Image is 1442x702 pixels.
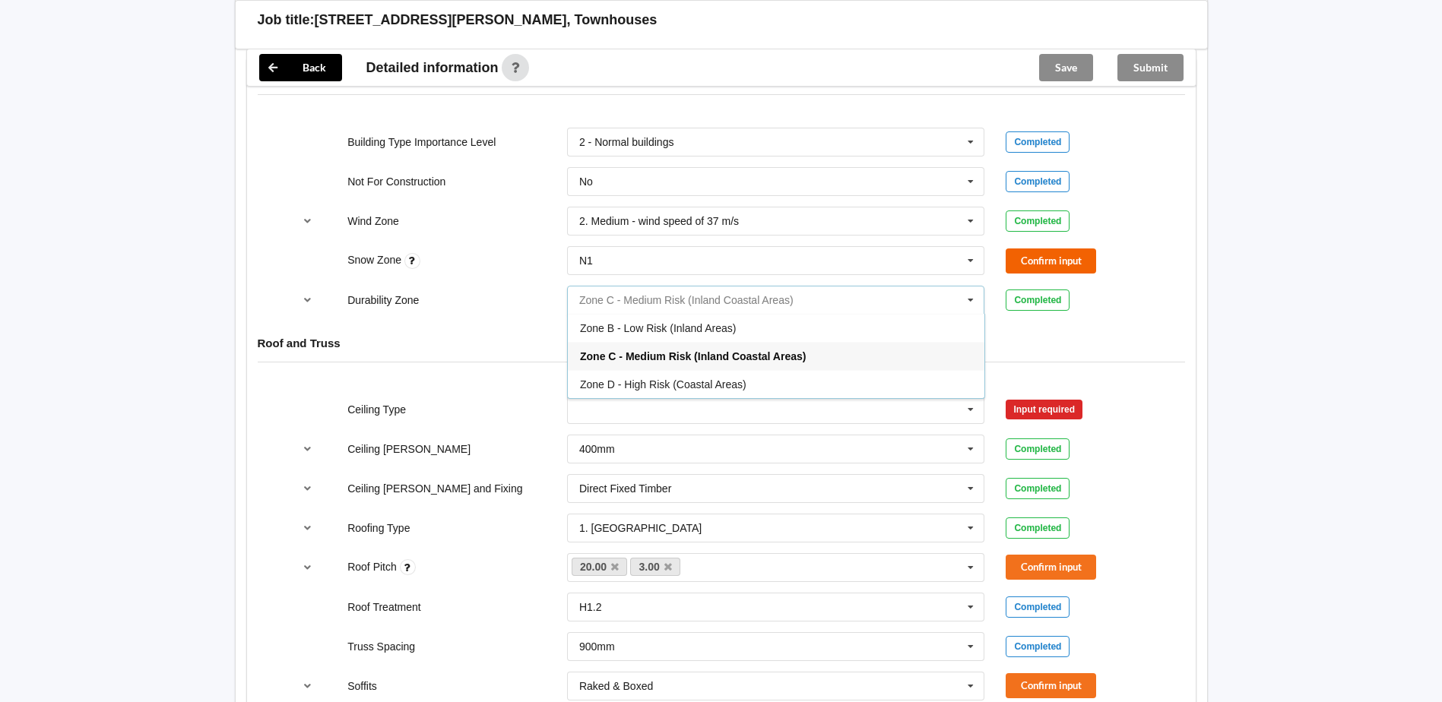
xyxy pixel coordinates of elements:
h4: Roof and Truss [258,336,1185,350]
label: Ceiling Type [347,403,406,416]
button: reference-toggle [293,672,322,700]
label: Ceiling [PERSON_NAME] [347,443,471,455]
div: H1.2 [579,602,602,612]
button: Confirm input [1006,555,1096,580]
div: 2 - Normal buildings [579,137,674,147]
div: Completed [1006,596,1070,618]
div: 900mm [579,641,615,652]
span: Zone B - Low Risk (Inland Areas) [580,322,736,334]
button: reference-toggle [293,435,322,463]
div: Completed [1006,636,1070,657]
label: Building Type Importance Level [347,136,496,148]
button: reference-toggle [293,554,322,581]
a: 20.00 [572,558,628,576]
a: 3.00 [630,558,680,576]
div: N1 [579,255,593,266]
label: Roof Pitch [347,561,399,573]
div: Completed [1006,438,1070,460]
div: Completed [1006,131,1070,153]
div: 1. [GEOGRAPHIC_DATA] [579,523,702,533]
div: Completed [1006,171,1070,192]
div: Raked & Boxed [579,681,653,691]
button: Back [259,54,342,81]
span: Detailed information [366,61,499,74]
label: Truss Spacing [347,640,415,653]
label: Soffits [347,680,377,692]
div: Direct Fixed Timber [579,483,671,494]
label: Not For Construction [347,175,445,188]
label: Durability Zone [347,294,419,306]
button: Confirm input [1006,673,1096,698]
button: reference-toggle [293,475,322,502]
div: Completed [1006,517,1070,539]
button: reference-toggle [293,286,322,314]
h3: [STREET_ADDRESS][PERSON_NAME], Townhouses [315,11,658,29]
button: reference-toggle [293,514,322,542]
label: Snow Zone [347,254,404,266]
label: Ceiling [PERSON_NAME] and Fixing [347,482,522,495]
div: Input required [1006,400,1082,419]
div: Completed [1006,478,1070,499]
span: Zone C - Medium Risk (Inland Coastal Areas) [580,350,806,362]
div: Completed [1006,289,1070,311]
button: reference-toggle [293,207,322,235]
div: Completed [1006,210,1070,232]
button: Confirm input [1006,248,1096,274]
span: Zone D - High Risk (Coastal Areas) [580,378,746,391]
div: No [579,176,593,187]
label: Roof Treatment [347,601,421,613]
h3: Job title: [258,11,315,29]
label: Wind Zone [347,215,399,227]
div: 400mm [579,444,615,454]
label: Roofing Type [347,522,410,534]
div: 2. Medium - wind speed of 37 m/s [579,216,739,226]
